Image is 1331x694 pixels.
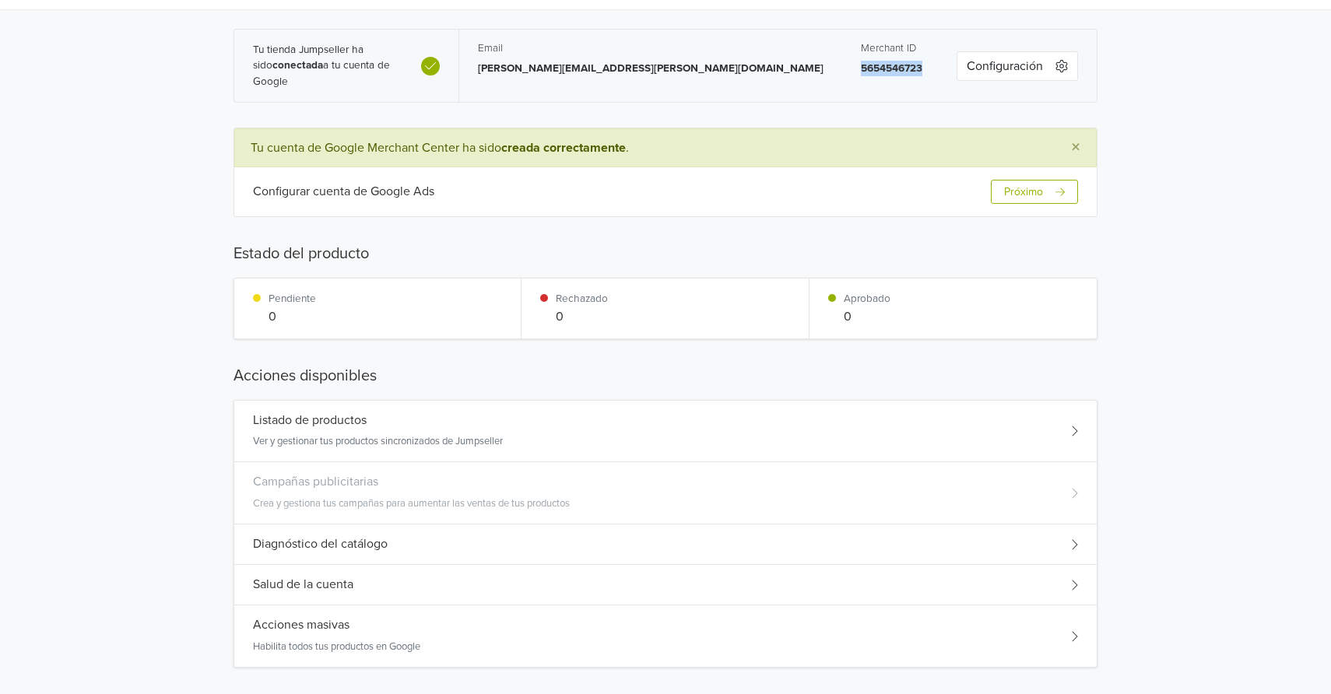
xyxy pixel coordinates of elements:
[234,462,1097,524] div: Campañas publicitariasCrea y gestiona tus campañas para aumentar las ventas de tus productos
[234,565,1097,605] div: Salud de la cuenta
[253,496,570,512] p: Crea y gestiona tus campañas para aumentar las ventas de tus productos
[253,413,367,428] h5: Listado de productos
[234,242,1097,265] h5: Estado del producto
[253,434,503,450] p: Ver y gestionar tus productos sincronizados de Jumpseller
[234,167,1097,216] div: Configurar cuenta de Google AdsPróximo
[844,307,890,326] p: 0
[1071,136,1080,159] span: ×
[522,279,809,338] div: Rechazado0
[556,307,608,326] p: 0
[861,42,922,54] h5: Merchant ID
[234,279,522,338] div: Pendiente0
[253,537,388,552] h5: Diagnóstico del catálogo
[253,618,349,633] h5: Acciones masivas
[478,42,824,54] h5: Email
[991,180,1078,204] button: Próximo
[253,475,378,489] h5: Campañas publicitarias
[234,605,1097,667] div: Acciones masivasHabilita todos tus productos en Google
[234,401,1097,463] div: Listado de productosVer y gestionar tus productos sincronizados de Jumpseller
[253,577,353,592] h5: Salud de la cuenta
[234,524,1097,565] div: Diagnóstico del catálogo
[501,140,626,156] b: creada correctamente
[844,291,890,307] p: Aprobado
[556,291,608,307] p: Rechazado
[861,61,922,76] p: 5654546723
[234,128,1097,167] div: Tu cuenta de Google Merchant Center ha sido .
[272,59,323,72] b: conectada
[269,291,316,307] p: Pendiente
[957,51,1078,81] button: Configuración
[478,61,824,76] p: [PERSON_NAME][EMAIL_ADDRESS][PERSON_NAME][DOMAIN_NAME]
[234,364,1097,387] h5: Acciones disponibles
[253,42,409,89] p: Tu tienda Jumpseller ha sido a tu cuenta de Google
[269,307,316,326] p: 0
[809,279,1097,338] div: Aprobado0
[253,640,420,655] p: Habilita todos tus productos en Google
[253,184,434,199] h5: Configurar cuenta de Google Ads
[1055,129,1096,166] button: Close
